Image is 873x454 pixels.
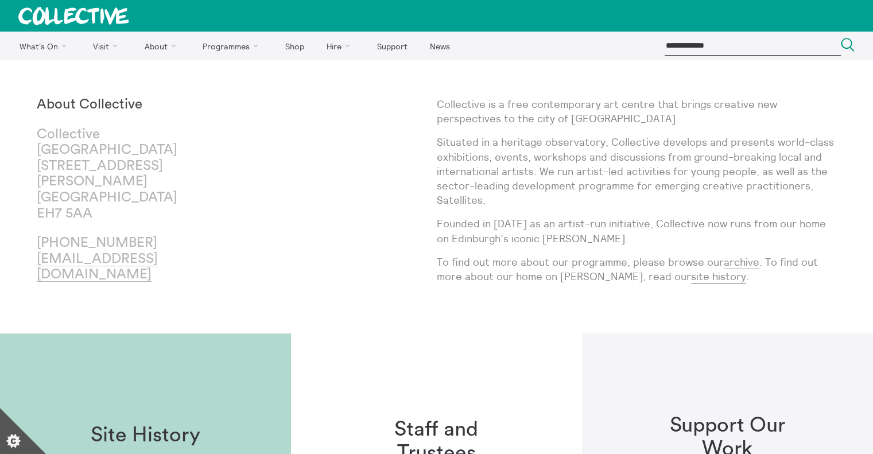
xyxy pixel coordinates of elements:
[691,270,746,284] a: site history
[437,97,837,126] p: Collective is a free contemporary art centre that brings creative new perspectives to the city of...
[9,32,81,60] a: What's On
[37,235,236,283] p: [PHONE_NUMBER]
[437,216,837,245] p: Founded in [DATE] as an artist-run initiative, Collective now runs from our home on Edinburgh’s i...
[37,98,142,111] strong: About Collective
[83,32,133,60] a: Visit
[134,32,191,60] a: About
[420,32,460,60] a: News
[193,32,273,60] a: Programmes
[437,255,837,284] p: To find out more about our programme, please browse our . To find out more about our home on [PER...
[437,135,837,207] p: Situated in a heritage observatory, Collective develops and presents world-class exhibitions, eve...
[724,255,759,269] a: archive
[37,127,236,222] p: Collective [GEOGRAPHIC_DATA] [STREET_ADDRESS][PERSON_NAME] [GEOGRAPHIC_DATA] EH7 5AA
[317,32,365,60] a: Hire
[91,424,200,447] h1: Site History
[367,32,417,60] a: Support
[37,252,158,282] a: [EMAIL_ADDRESS][DOMAIN_NAME]
[275,32,314,60] a: Shop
